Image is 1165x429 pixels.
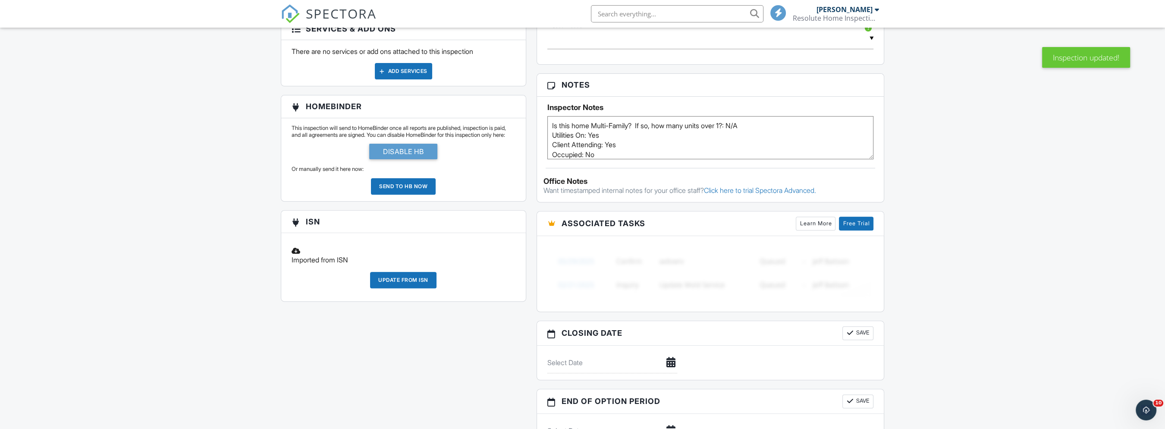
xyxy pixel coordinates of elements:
div: Send to HB now [371,178,436,195]
h3: Services & Add ons [281,18,526,40]
h3: HomeBinder [281,95,526,118]
div: Add Services [375,63,432,79]
img: The Best Home Inspection Software - Spectora [281,4,300,23]
p: Want timestamped internal notes for your office staff? [543,186,878,195]
a: Update from ISN [370,272,436,295]
a: Disable HB [369,144,437,166]
h5: Inspector Notes [547,103,874,112]
p: This inspection will send to HomeBinder once all reports are published, inspection is paid, and a... [292,125,515,139]
input: Select Date [547,352,677,373]
span: 10 [1153,400,1163,407]
a: SPECTORA [281,12,377,30]
span: End of Option Period [562,395,660,407]
textarea: Is this home Multi-Family? If so, how many units over 1?: N/A Utilities On: Yes Client Attending:... [547,116,874,159]
span: Closing date [562,327,622,339]
h3: ISN [281,211,526,233]
div: [PERSON_NAME] [816,5,873,14]
p: Or manually send it here now: [292,166,515,173]
div: Inspection updated! [1042,47,1130,68]
div: Disable HB [369,144,437,159]
a: Free Trial [839,217,873,230]
span: Associated Tasks [562,218,645,229]
iframe: Intercom live chat [1136,400,1156,420]
button: Save [842,394,873,408]
a: Click here to trial Spectora Advanced. [704,186,816,195]
img: blurred-tasks-251b60f19c3f713f9215ee2a18cbf2105fc2d72fcd585247cf5e9ec0c957c1dd.png [547,243,874,303]
input: Search everything... [591,5,763,22]
div: Resolute Home Inspections MN, LLC [793,14,879,22]
h3: Notes [537,74,884,96]
button: Save [842,326,873,340]
div: Imported from ISN [286,240,521,271]
div: There are no services or add ons attached to this inspection [281,40,526,86]
a: Learn More [796,217,835,230]
span: SPECTORA [306,4,377,22]
div: Update from ISN [370,272,436,288]
div: Office Notes [543,177,878,186]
